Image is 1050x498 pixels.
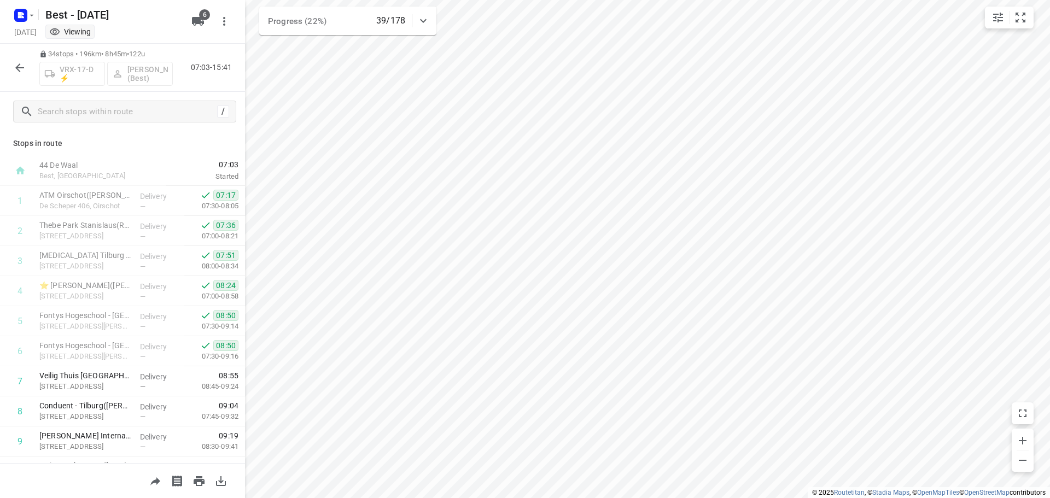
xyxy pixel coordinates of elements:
p: Delivery [140,251,180,262]
span: — [140,353,145,361]
li: © 2025 , © , © © contributors [812,489,1046,496]
div: / [217,106,229,118]
button: More [213,10,235,32]
div: 1 [17,196,22,206]
p: 08:30-09:41 [184,441,238,452]
a: Routetitan [834,489,865,496]
p: [STREET_ADDRESS] [39,381,131,392]
input: Search stops within route [38,103,217,120]
button: Fit zoom [1010,7,1031,28]
p: Michael Page International B.V. - Tilburg(Elaha Habib / Sue Ip-Choi) [39,430,131,441]
p: Started [166,171,238,182]
p: Driehuizendijk 1, Tilburg [39,261,131,272]
div: 5 [17,316,22,326]
span: — [140,262,145,271]
p: Renova Tilburg BV (Bob van Weegberg) [39,250,131,261]
div: Progress (22%)39/178 [259,7,436,35]
span: — [140,323,145,331]
a: Stadia Maps [872,489,909,496]
span: 6 [199,9,210,20]
p: 07:30-08:05 [184,201,238,212]
p: Stops in route [13,138,232,149]
span: Print shipping labels [166,475,188,485]
span: 09:19 [219,430,238,441]
div: 2 [17,226,22,236]
p: De Scheper 406, Oirschot [39,201,131,212]
span: — [140,232,145,241]
p: Conduent - Tilburg(Nancy Janssens) [39,400,131,411]
span: Download route [210,475,232,485]
button: 6 [187,10,209,32]
button: Map settings [987,7,1009,28]
p: Best, [GEOGRAPHIC_DATA] [39,171,153,181]
p: Fontys Hogeschool - Tilburg(Karin Franken) [39,340,131,351]
div: 9 [17,436,22,447]
p: Fontys Hogeschool - Tilburg(Karin Franken) [39,310,131,321]
p: Thebe Park Stanislaus(Roos) [39,220,131,231]
span: 08:50 [213,340,238,351]
span: 09:04 [219,400,238,411]
span: — [140,292,145,301]
div: 6 [17,346,22,356]
span: • [127,50,129,58]
svg: Done [200,310,211,321]
p: ATM Oirschot(Jasper van Agt) [39,190,131,201]
p: Delivery [140,221,180,232]
span: — [140,383,145,391]
p: 08:00-08:34 [184,261,238,272]
p: Delivery [140,281,180,292]
div: You are currently in view mode. To make any changes, go to edit project. [49,26,91,37]
svg: Done [200,220,211,231]
div: 8 [17,406,22,417]
span: 09:26 [219,460,238,471]
p: Delivery [140,341,180,352]
span: 07:17 [213,190,238,201]
span: Print route [188,475,210,485]
p: Kloosterdreef 3, Moergestel [39,231,131,242]
div: 3 [17,256,22,266]
p: Delivery [140,401,180,412]
div: 7 [17,376,22,386]
svg: Done [200,190,211,201]
span: Share route [144,475,166,485]
p: 07:30-09:16 [184,351,238,362]
p: Delivery [140,191,180,202]
p: Delivery [140,461,180,472]
span: 07:51 [213,250,238,261]
p: Delivery [140,431,180,442]
span: 08:24 [213,280,238,291]
span: 07:03 [166,159,238,170]
div: 4 [17,286,22,296]
p: 39/178 [376,14,405,27]
p: 07:00-08:58 [184,291,238,302]
span: 08:50 [213,310,238,321]
p: Veilig Thuis Midden-Brabant(Margit Dekkers) [39,370,131,381]
a: OpenStreetMap [964,489,1010,496]
p: Stationsstraat 20, Tilburg [39,411,131,422]
svg: Done [200,340,211,351]
span: — [140,413,145,421]
p: ⭐ ETZ Elisabeth(Tessa Hofstra) [39,280,131,291]
p: Delivery [140,311,180,322]
span: 07:36 [213,220,238,231]
p: Arriva Brabant – Tilburg(Yvonne Kuijpers) [39,460,131,471]
p: Hilvarenbeekse Weg 60, Tilburg [39,291,131,302]
p: Stationsstraat 14a, Tilburg [39,441,131,452]
p: 07:30-09:14 [184,321,238,332]
span: — [140,443,145,451]
p: 44 De Waal [39,160,153,171]
p: Professor Goossenslaan 1, Tilburg [39,351,131,362]
p: 07:03-15:41 [191,62,236,73]
div: small contained button group [985,7,1034,28]
span: 122u [129,50,145,58]
span: — [140,202,145,210]
p: Delivery [140,371,180,382]
p: 07:45-09:32 [184,411,238,422]
p: 07:00-08:21 [184,231,238,242]
p: [STREET_ADDRESS][PERSON_NAME] [39,321,131,332]
p: 34 stops • 196km • 8h45m [39,49,173,60]
span: Progress (22%) [268,16,326,26]
p: 08:45-09:24 [184,381,238,392]
span: 08:55 [219,370,238,381]
a: OpenMapTiles [917,489,959,496]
